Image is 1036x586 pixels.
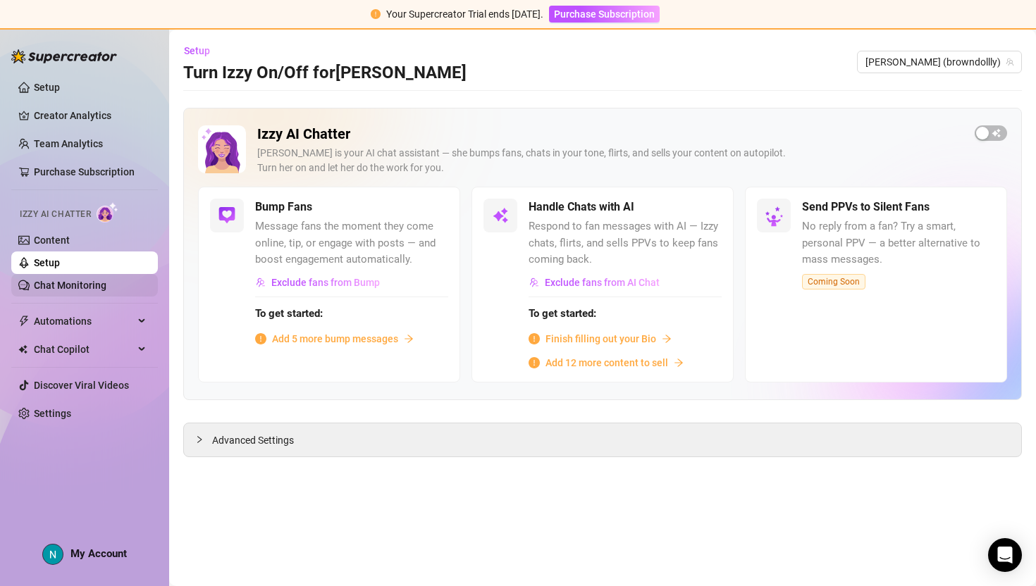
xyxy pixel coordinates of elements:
[1006,58,1014,66] span: team
[529,218,722,268] span: Respond to fan messages with AI — Izzy chats, flirts, and sells PPVs to keep fans coming back.
[802,274,865,289] span: Coming Soon
[195,432,212,447] div: collapsed
[549,8,660,20] a: Purchase Subscription
[386,8,543,20] span: Your Supercreator Trial ends [DATE].
[765,206,787,229] img: silent-fans-ppv-o-N6Mmdf.svg
[529,278,539,287] img: svg%3e
[545,355,668,370] span: Add 12 more content to sell
[802,199,930,216] h5: Send PPVs to Silent Fans
[195,435,204,444] span: collapsed
[18,344,27,354] img: Chat Copilot
[18,316,30,327] span: thunderbolt
[674,358,684,368] span: arrow-right
[34,166,135,177] a: Purchase Subscription
[34,280,106,291] a: Chat Monitoring
[34,408,71,419] a: Settings
[271,277,380,288] span: Exclude fans from Bump
[34,82,60,93] a: Setup
[183,62,467,85] h3: Turn Izzy On/Off for [PERSON_NAME]
[802,218,995,268] span: No reply from a fan? Try a smart, personal PPV — a better alternative to mass messages.
[255,218,448,268] span: Message fans the moment they come online, tip, or engage with posts — and boost engagement automa...
[97,202,118,223] img: AI Chatter
[255,307,323,320] strong: To get started:
[865,51,1013,73] span: Lina (browndollly)
[34,104,147,127] a: Creator Analytics
[529,271,660,294] button: Exclude fans from AI Chat
[198,125,246,173] img: Izzy AI Chatter
[255,271,381,294] button: Exclude fans from Bump
[255,199,312,216] h5: Bump Fans
[43,544,63,564] img: ACg8ocKsIo15No2QhkFmarKOiSmGjZa1uKHXnwjis_ELLqoT-AIJXQ=s96-c
[272,331,398,347] span: Add 5 more bump messages
[255,333,266,344] span: info-circle
[34,310,134,332] span: Automations
[371,9,381,19] span: exclamation-circle
[529,333,540,344] span: info-circle
[34,235,70,246] a: Content
[545,277,660,288] span: Exclude fans from AI Chat
[492,207,509,224] img: svg%3e
[34,138,103,149] a: Team Analytics
[545,331,656,347] span: Finish filling out your Bio
[529,357,540,368] span: info-circle
[34,257,60,268] a: Setup
[257,125,963,143] h2: Izzy AI Chatter
[34,338,134,361] span: Chat Copilot
[257,146,963,175] div: [PERSON_NAME] is your AI chat assistant — she bumps fans, chats in your tone, flirts, and sells y...
[70,547,127,560] span: My Account
[256,278,266,287] img: svg%3e
[988,538,1022,572] div: Open Intercom Messenger
[212,432,294,448] span: Advanced Settings
[404,334,414,344] span: arrow-right
[11,49,117,63] img: logo-BBDzfeDw.svg
[662,334,672,344] span: arrow-right
[218,207,235,224] img: svg%3e
[20,208,91,221] span: Izzy AI Chatter
[183,39,221,62] button: Setup
[529,307,596,320] strong: To get started:
[554,8,655,20] span: Purchase Subscription
[34,380,129,391] a: Discover Viral Videos
[549,6,660,23] button: Purchase Subscription
[529,199,634,216] h5: Handle Chats with AI
[184,45,210,56] span: Setup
